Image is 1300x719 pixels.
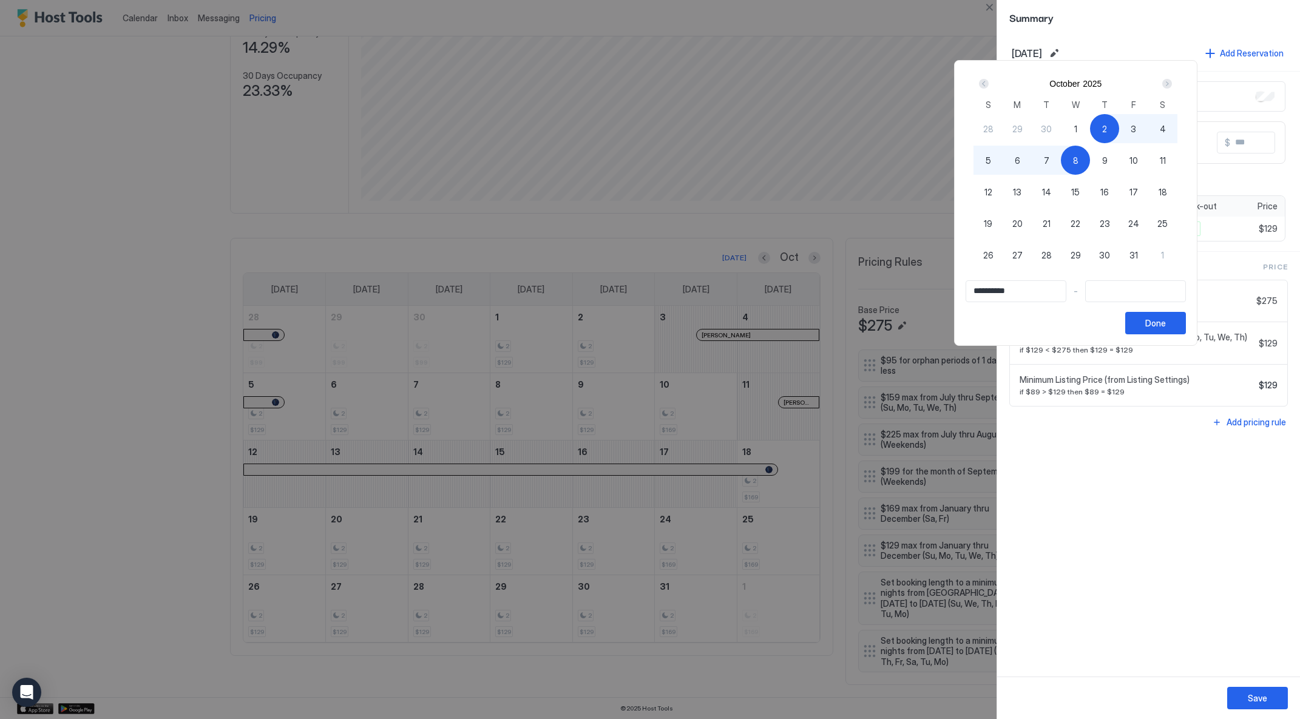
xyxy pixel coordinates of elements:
button: 29 [1061,240,1090,269]
span: 30 [1041,123,1052,135]
span: 28 [983,123,994,135]
button: 20 [1003,209,1032,238]
button: October [1049,79,1080,89]
span: 19 [984,217,992,230]
button: 1 [1148,240,1177,269]
span: 17 [1129,186,1138,198]
button: 10 [1119,146,1148,175]
span: 9 [1102,154,1108,167]
span: 12 [984,186,992,198]
span: F [1131,98,1136,111]
span: 25 [1157,217,1168,230]
span: 23 [1100,217,1110,230]
button: 4 [1148,114,1177,143]
span: T [1102,98,1108,111]
input: Input Field [966,281,1066,302]
span: 1 [1074,123,1077,135]
span: 1 [1161,249,1164,262]
span: S [1160,98,1165,111]
input: Input Field [1086,281,1185,302]
button: 15 [1061,177,1090,206]
span: 21 [1043,217,1051,230]
span: 13 [1013,186,1021,198]
button: 18 [1148,177,1177,206]
span: 27 [1012,249,1023,262]
span: 14 [1042,186,1051,198]
button: 21 [1032,209,1061,238]
span: 22 [1071,217,1080,230]
button: 16 [1090,177,1119,206]
button: 17 [1119,177,1148,206]
button: 3 [1119,114,1148,143]
button: 31 [1119,240,1148,269]
div: Open Intercom Messenger [12,678,41,707]
span: 18 [1159,186,1167,198]
button: 11 [1148,146,1177,175]
button: 6 [1003,146,1032,175]
button: 13 [1003,177,1032,206]
span: 29 [1012,123,1023,135]
button: 7 [1032,146,1061,175]
button: 25 [1148,209,1177,238]
button: Prev [977,76,993,91]
span: 31 [1129,249,1138,262]
button: 19 [973,209,1003,238]
span: M [1014,98,1021,111]
span: 26 [983,249,994,262]
span: 24 [1128,217,1139,230]
span: S [986,98,991,111]
button: 22 [1061,209,1090,238]
button: 5 [973,146,1003,175]
button: 1 [1061,114,1090,143]
button: 24 [1119,209,1148,238]
span: T [1043,98,1049,111]
span: 3 [1131,123,1136,135]
button: 14 [1032,177,1061,206]
button: 23 [1090,209,1119,238]
button: 27 [1003,240,1032,269]
button: 30 [1032,114,1061,143]
span: 8 [1073,154,1078,167]
span: 16 [1100,186,1109,198]
button: 26 [973,240,1003,269]
span: 11 [1160,154,1166,167]
button: Done [1125,312,1186,334]
span: 29 [1071,249,1081,262]
span: 20 [1012,217,1023,230]
button: Next [1158,76,1174,91]
span: 5 [986,154,991,167]
span: 28 [1041,249,1052,262]
div: Done [1145,317,1166,329]
span: - [1074,286,1078,297]
button: 12 [973,177,1003,206]
button: 28 [1032,240,1061,269]
button: 2 [1090,114,1119,143]
button: 29 [1003,114,1032,143]
span: 30 [1099,249,1110,262]
button: 28 [973,114,1003,143]
button: 8 [1061,146,1090,175]
span: W [1072,98,1080,111]
span: 6 [1015,154,1020,167]
button: 30 [1090,240,1119,269]
span: 4 [1160,123,1166,135]
button: 9 [1090,146,1119,175]
span: 15 [1071,186,1080,198]
span: 10 [1129,154,1138,167]
span: 7 [1044,154,1049,167]
span: 2 [1102,123,1107,135]
button: 2025 [1083,79,1102,89]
